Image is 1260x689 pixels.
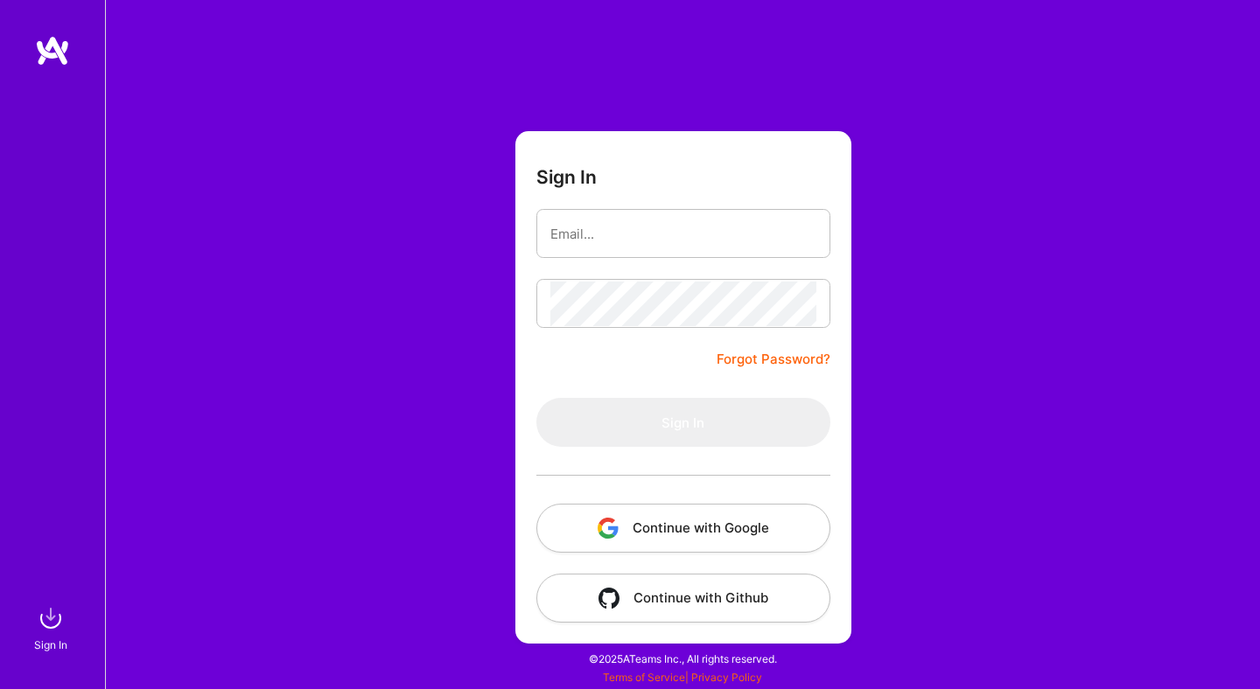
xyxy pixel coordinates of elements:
[34,636,67,654] div: Sign In
[37,601,68,654] a: sign inSign In
[105,637,1260,680] div: © 2025 ATeams Inc., All rights reserved.
[691,671,762,684] a: Privacy Policy
[536,166,597,188] h3: Sign In
[536,398,830,447] button: Sign In
[35,35,70,66] img: logo
[536,574,830,623] button: Continue with Github
[536,504,830,553] button: Continue with Google
[550,212,816,256] input: Email...
[717,349,830,370] a: Forgot Password?
[603,671,685,684] a: Terms of Service
[603,671,762,684] span: |
[598,588,619,609] img: icon
[33,601,68,636] img: sign in
[598,518,619,539] img: icon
